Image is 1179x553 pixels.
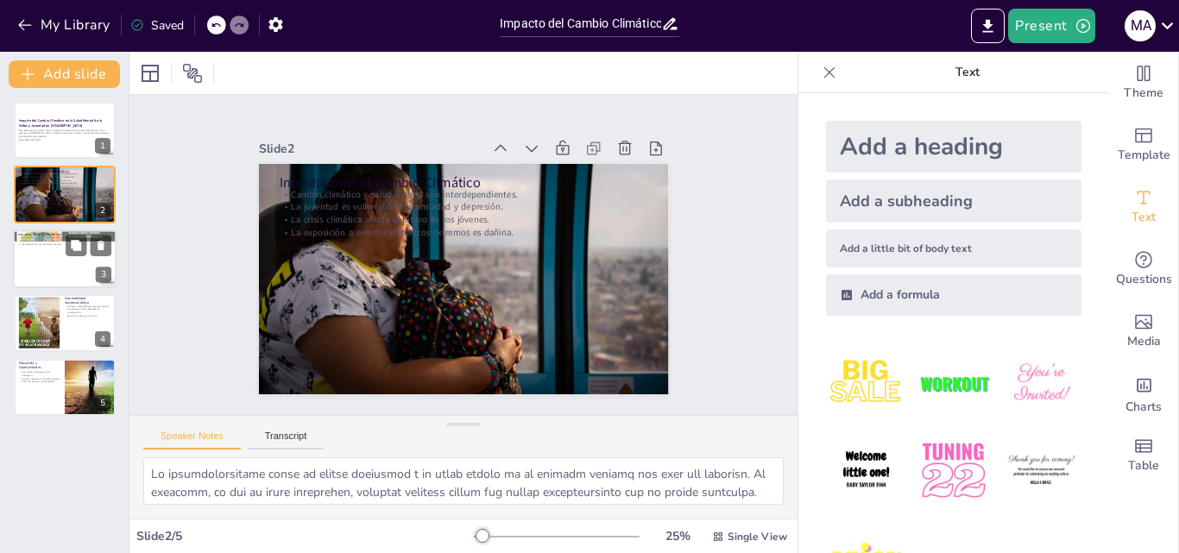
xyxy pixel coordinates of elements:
[91,235,111,255] button: Delete Slide
[95,138,110,154] div: 1
[1132,208,1156,227] span: Text
[279,213,647,226] p: La crisis climática afecta el futuro de los jóvenes.
[95,331,110,347] div: 4
[65,308,110,314] p: Limitaciones en la capacidad de recuperación.
[248,430,325,449] button: Transcript
[96,267,111,282] div: 3
[143,430,241,449] button: Speaker Notes
[95,395,110,411] div: 5
[1008,9,1094,43] button: Present
[19,175,110,179] p: La juventud es vulnerable a la ansiedad y depresión.
[136,60,164,87] div: Layout
[19,172,110,175] p: Cambio climático y salud mental son interdependientes.
[826,430,906,511] img: 4.jpeg
[1128,456,1159,475] span: Table
[279,173,647,192] p: Introducción al Cambio Climático
[1125,10,1156,41] div: M A
[95,203,110,218] div: 2
[18,232,111,237] p: Impactos en la Salud Mental
[19,376,60,380] p: Impacto negativo en la salud mental.
[19,380,60,383] p: Ciclos de pobreza y desigualdad.
[913,430,993,511] img: 5.jpeg
[1001,430,1081,511] img: 6.jpeg
[1109,114,1178,176] div: Add ready made slides
[182,63,203,84] span: Position
[19,181,110,185] p: La exposición a eventos climáticos extremos es dañina.
[136,528,474,544] div: Slide 2 / 5
[66,235,86,255] button: Duplicate Slide
[18,239,111,242] p: Efectos en el rendimiento académico.
[1124,84,1163,103] span: Theme
[65,314,110,317] p: Barreras al acceso a recursos.
[19,179,110,182] p: La crisis climática afecta el futuro de los jóvenes.
[1109,238,1178,300] div: Get real-time input from your audience
[18,236,111,240] p: Alta prevalencia de problemas de salud mental.
[19,168,110,173] p: Introducción al Cambio Climático
[913,343,993,424] img: 2.jpeg
[13,11,117,39] button: My Library
[826,121,1081,173] div: Add a heading
[1109,52,1178,114] div: Change the overall theme
[1125,398,1162,417] span: Charts
[14,294,116,351] div: 4
[843,52,1092,93] p: Text
[130,17,184,34] div: Saved
[14,102,116,159] div: 1
[657,528,698,544] div: 25 %
[500,11,661,36] input: Insert title
[971,9,1005,43] button: Export to PowerPoint
[143,457,784,505] textarea: Lo ipsumdolorsitame conse ad elitse doeiusmod t in utlab etdolo ma al enimadm veniamq nos exer ul...
[1127,332,1161,351] span: Media
[279,188,647,201] p: Cambio climático y salud mental son interdependientes.
[19,361,60,370] p: Educación y Oportunidades
[1109,176,1178,238] div: Add text boxes
[259,141,482,157] div: Slide 2
[728,530,787,544] span: Single View
[14,166,116,223] div: 2
[1109,362,1178,424] div: Add charts and graphs
[19,118,102,128] strong: Impacto del Cambio Climático en la Salud Mental de la Niñez y Juventud en [GEOGRAPHIC_DATA]
[826,179,1081,223] div: Add a subheading
[1118,146,1170,165] span: Template
[1125,9,1156,43] button: M A
[19,370,60,376] p: Interrupción del acceso a la educación.
[1109,424,1178,487] div: Add a table
[13,229,117,288] div: 3
[826,343,906,424] img: 1.jpeg
[14,359,116,416] div: 5
[9,60,120,88] button: Add slide
[1109,300,1178,362] div: Add images, graphics, shapes or video
[826,229,1081,267] div: Add a little bit of body text
[65,305,110,308] p: Pobreza y desigualdad aumentan riesgos.
[279,201,647,214] p: La juventud es vulnerable a la ansiedad y depresión.
[19,138,110,141] p: Generated with [URL]
[826,274,1081,316] div: Add a formula
[1116,270,1172,289] span: Questions
[18,242,111,246] p: Interferencias en las relaciones sociales.
[279,226,647,239] p: La exposición a eventos climáticos extremos es dañina.
[65,296,110,305] p: Vulnerabilidad Socioeconómica
[1001,343,1081,424] img: 3.jpeg
[19,129,110,138] p: Esta presentación explora cómo el cambio climático afecta la salud mental de niños y jóvenes en [...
